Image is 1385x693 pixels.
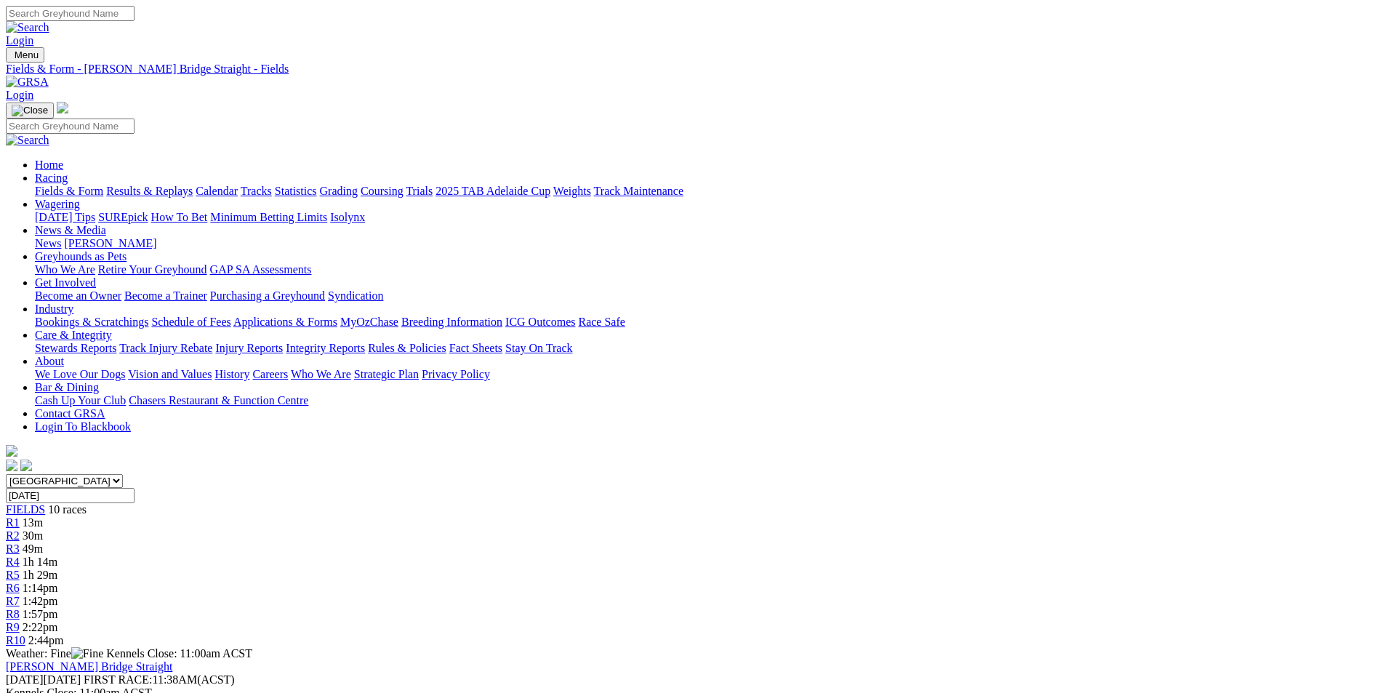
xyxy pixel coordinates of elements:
div: About [35,368,1379,381]
span: Weather: Fine [6,647,106,660]
a: Breeding Information [401,316,502,328]
a: SUREpick [98,211,148,223]
a: Grading [320,185,358,197]
a: Careers [252,368,288,380]
a: Who We Are [291,368,351,380]
div: Bar & Dining [35,394,1379,407]
span: 2:44pm [28,634,64,646]
a: Fact Sheets [449,342,502,354]
img: Fine [71,647,103,660]
a: R6 [6,582,20,594]
span: [DATE] [6,673,81,686]
span: Menu [15,49,39,60]
a: R2 [6,529,20,542]
a: Become a Trainer [124,289,207,302]
a: FIELDS [6,503,45,516]
a: Who We Are [35,263,95,276]
span: R9 [6,621,20,633]
a: Integrity Reports [286,342,365,354]
a: Fields & Form [35,185,103,197]
a: Racing [35,172,68,184]
a: Industry [35,303,73,315]
a: Purchasing a Greyhound [210,289,325,302]
a: News & Media [35,224,106,236]
a: GAP SA Assessments [210,263,312,276]
a: Trials [406,185,433,197]
a: Isolynx [330,211,365,223]
a: Results & Replays [106,185,193,197]
a: Retire Your Greyhound [98,263,207,276]
a: Cash Up Your Club [35,394,126,406]
a: Weights [553,185,591,197]
a: Tracks [241,185,272,197]
div: Fields & Form - [PERSON_NAME] Bridge Straight - Fields [6,63,1379,76]
div: Wagering [35,211,1379,224]
a: Stewards Reports [35,342,116,354]
span: FIRST RACE: [84,673,152,686]
a: About [35,355,64,367]
a: Statistics [275,185,317,197]
a: 2025 TAB Adelaide Cup [435,185,550,197]
a: Strategic Plan [354,368,419,380]
a: Race Safe [578,316,625,328]
div: News & Media [35,237,1379,250]
span: 10 races [48,503,87,516]
span: 1:42pm [23,595,58,607]
a: Chasers Restaurant & Function Centre [129,394,308,406]
a: R4 [6,556,20,568]
a: Login [6,34,33,47]
a: Home [35,159,63,171]
img: GRSA [6,76,49,89]
a: Privacy Policy [422,368,490,380]
a: ICG Outcomes [505,316,575,328]
a: Calendar [196,185,238,197]
img: logo-grsa-white.png [57,102,68,113]
div: Racing [35,185,1379,198]
div: Get Involved [35,289,1379,303]
a: R5 [6,569,20,581]
span: 2:22pm [23,621,58,633]
a: Coursing [361,185,404,197]
span: [DATE] [6,673,44,686]
span: 1:14pm [23,582,58,594]
div: Greyhounds as Pets [35,263,1379,276]
a: Schedule of Fees [151,316,230,328]
div: Care & Integrity [35,342,1379,355]
a: Bar & Dining [35,381,99,393]
img: logo-grsa-white.png [6,445,17,457]
span: R8 [6,608,20,620]
a: Get Involved [35,276,96,289]
button: Toggle navigation [6,103,54,119]
span: R10 [6,634,25,646]
a: Care & Integrity [35,329,112,341]
a: Become an Owner [35,289,121,302]
div: Industry [35,316,1379,329]
a: Rules & Policies [368,342,446,354]
a: History [214,368,249,380]
a: MyOzChase [340,316,398,328]
a: Login To Blackbook [35,420,131,433]
img: Search [6,134,49,147]
span: 13m [23,516,43,529]
span: 1:57pm [23,608,58,620]
a: [DATE] Tips [35,211,95,223]
a: [PERSON_NAME] [64,237,156,249]
img: twitter.svg [20,460,32,471]
a: R3 [6,542,20,555]
a: Syndication [328,289,383,302]
a: News [35,237,61,249]
a: Applications & Forms [233,316,337,328]
a: Minimum Betting Limits [210,211,327,223]
a: We Love Our Dogs [35,368,125,380]
a: Login [6,89,33,101]
span: 1h 29m [23,569,57,581]
img: Search [6,21,49,34]
a: Stay On Track [505,342,572,354]
a: Track Injury Rebate [119,342,212,354]
span: 1h 14m [23,556,57,568]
